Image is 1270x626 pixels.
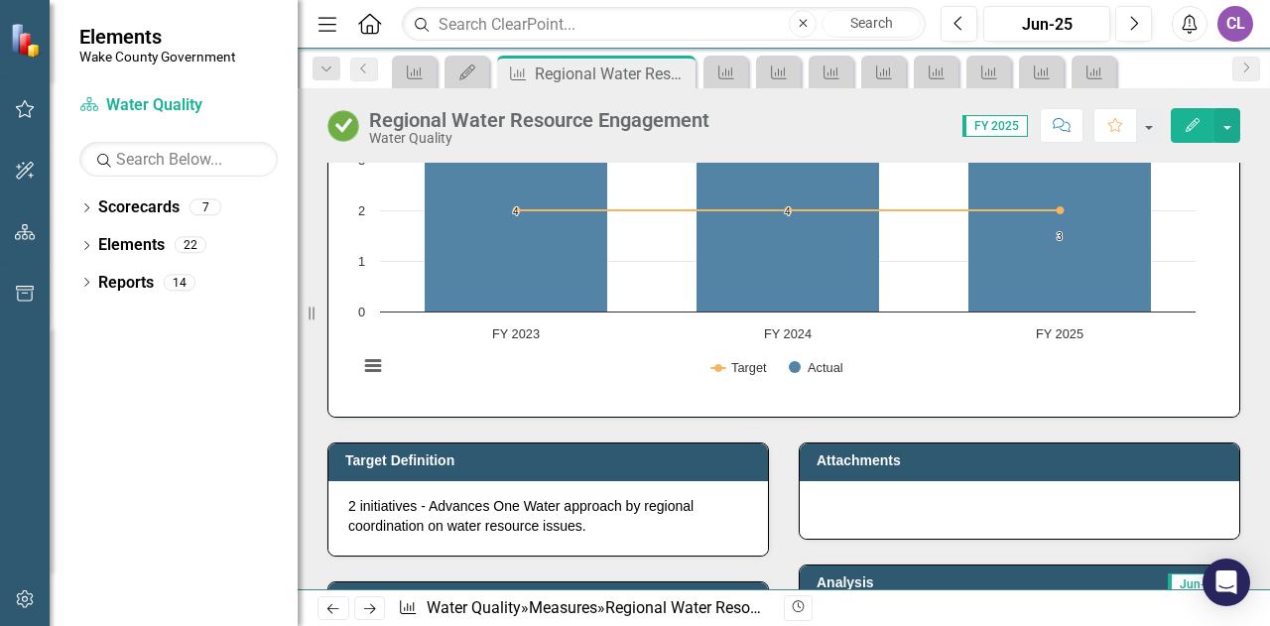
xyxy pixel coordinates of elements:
[398,597,769,620] div: » »
[358,254,365,269] text: 1
[402,7,926,42] input: Search ClearPoint...
[164,274,195,291] div: 14
[98,196,180,219] a: Scorecards
[79,25,235,49] span: Elements
[789,361,843,375] button: Show Actual
[98,272,154,295] a: Reports
[358,203,365,218] text: 2
[358,305,365,319] text: 0
[1057,231,1063,242] text: 3
[822,10,921,38] button: Search
[79,49,235,64] small: Wake County Government
[731,360,767,375] text: Target
[983,6,1110,42] button: Jun-25
[98,234,165,257] a: Elements
[190,199,221,216] div: 7
[1203,559,1250,606] div: Open Intercom Messenger
[425,110,608,313] path: FY 2023, 4. Actual.
[345,453,758,468] h3: Target Definition
[785,206,793,214] path: FY 2024, 2. Target.
[535,62,691,86] div: Regional Water Resource Engagement
[1168,573,1227,595] span: Jun-25
[175,237,206,254] div: 22
[529,598,597,617] a: Measures
[427,598,521,617] a: Water Quality
[1057,206,1065,214] path: FY 2025, 2. Target.
[425,110,1152,313] g: Actual, series 2 of 2. Bar series with 3 bars.
[79,94,278,117] a: Water Quality
[962,115,1028,137] span: FY 2025
[359,352,387,380] button: View chart menu, Chart
[605,598,872,617] div: Regional Water Resource Engagement
[348,496,748,536] p: 2 initiatives - Advances One Water approach by regional coordination on water resource issues.
[808,360,843,375] text: Actual
[968,161,1152,313] path: FY 2025, 3. Actual.
[79,142,278,177] input: Search Below...
[817,453,1229,468] h3: Attachments
[711,361,767,375] button: Show Target
[8,21,46,59] img: ClearPoint Strategy
[513,206,519,217] text: 4
[348,99,1206,397] svg: Interactive chart
[850,15,893,31] span: Search
[990,13,1103,37] div: Jun-25
[348,99,1219,397] div: Chart. Highcharts interactive chart.
[764,326,812,341] text: FY 2024
[369,109,709,131] div: Regional Water Resource Engagement
[1217,6,1253,42] button: CL
[817,575,1015,590] h3: Analysis
[785,206,791,217] text: 4
[327,110,359,142] img: On Track
[1036,326,1083,341] text: FY 2025
[492,326,540,341] text: FY 2023
[369,131,709,146] div: Water Quality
